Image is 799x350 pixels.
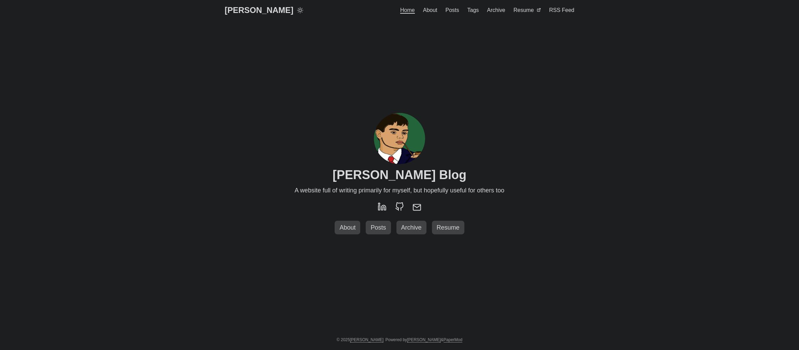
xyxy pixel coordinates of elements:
img: profile image [374,113,425,164]
a: PaperMod [444,337,462,342]
span: Powered by & [386,337,462,342]
span: Posts [368,224,389,231]
span: Posts [446,7,459,13]
a: Archive [396,221,426,235]
a: [PERSON_NAME] [407,337,441,342]
span: Archive [487,7,505,13]
span: Archive [398,224,424,231]
span: © 2025 [337,337,384,342]
a: [PERSON_NAME] [350,337,384,342]
a: Posts [366,221,391,235]
span: Resume [514,7,534,13]
a: About [335,221,360,235]
span: A website full of writing primarily for myself, but hopefully useful for others too [295,186,504,195]
h1: [PERSON_NAME] Blog [333,167,466,182]
span: Resume [434,224,462,231]
span: About [337,224,358,231]
span: About [423,7,437,13]
span: Home [400,7,415,14]
a: Resume [432,221,464,235]
span: RSS Feed [549,7,574,13]
span: Tags [467,7,479,13]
